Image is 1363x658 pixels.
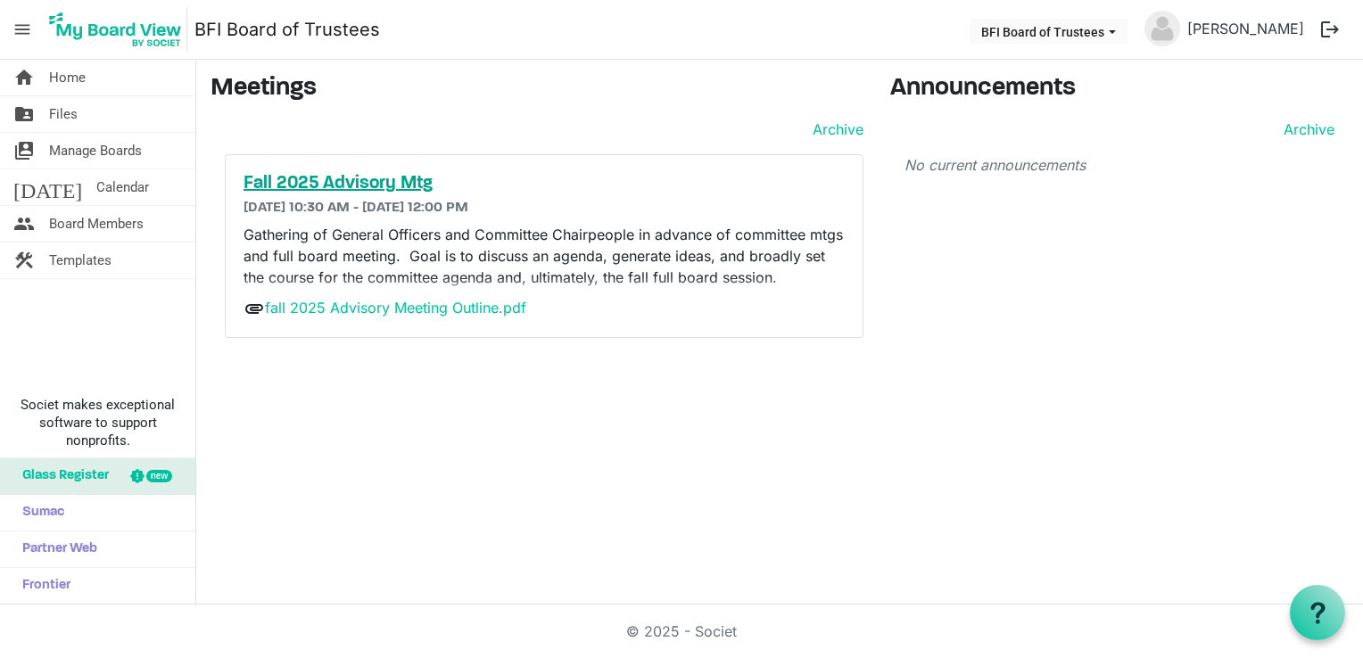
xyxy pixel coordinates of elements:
[13,206,35,242] span: people
[244,200,845,217] h6: [DATE] 10:30 AM - [DATE] 12:00 PM
[96,169,149,205] span: Calendar
[13,133,35,169] span: switch_account
[13,458,109,494] span: Glass Register
[13,96,35,132] span: folder_shared
[49,206,144,242] span: Board Members
[146,470,172,482] div: new
[49,133,142,169] span: Manage Boards
[805,119,863,140] a: Archive
[265,299,526,317] a: fall 2025 Advisory Meeting Outline.pdf
[626,622,737,640] a: © 2025 - Societ
[49,96,78,132] span: Files
[1144,11,1180,46] img: no-profile-picture.svg
[49,60,86,95] span: Home
[1311,11,1349,48] button: logout
[13,495,64,531] span: Sumac
[244,173,845,194] a: Fall 2025 Advisory Mtg
[194,12,380,47] a: BFI Board of Trustees
[49,243,112,278] span: Templates
[1180,11,1311,46] a: [PERSON_NAME]
[13,243,35,278] span: construction
[44,7,194,52] a: My Board View Logo
[5,12,39,46] span: menu
[905,154,1334,176] p: No current announcements
[13,568,70,604] span: Frontier
[8,396,187,449] span: Societ makes exceptional software to support nonprofits.
[13,60,35,95] span: home
[1276,119,1334,140] a: Archive
[13,169,82,205] span: [DATE]
[244,224,845,288] p: Gathering of General Officers and Committee Chairpeople in advance of committee mtgs and full boa...
[13,531,97,567] span: Partner Web
[244,298,265,319] span: attachment
[211,74,863,104] h3: Meetings
[44,7,187,52] img: My Board View Logo
[890,74,1349,104] h3: Announcements
[970,19,1128,44] button: BFI Board of Trustees dropdownbutton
